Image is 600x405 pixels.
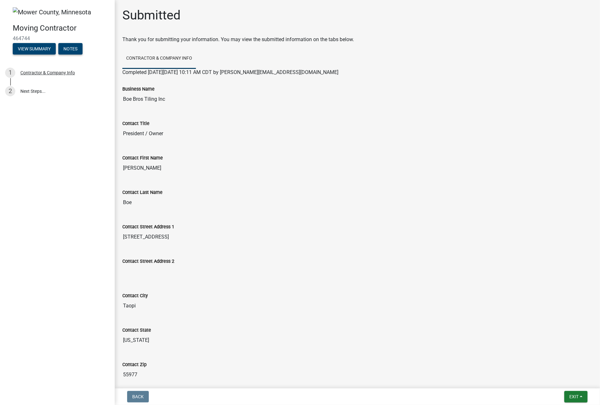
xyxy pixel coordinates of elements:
[564,391,588,402] button: Exit
[122,294,148,298] label: Contact City
[13,24,110,33] h4: Moving Contractor
[569,394,579,399] span: Exit
[13,47,56,52] wm-modal-confirm: Summary
[122,363,147,367] label: Contact Zip
[122,190,163,195] label: Contact Last Name
[122,36,592,43] div: Thank you for submitting your information. You may view the submitted information on the tabs below.
[5,86,15,96] div: 2
[132,394,144,399] span: Back
[13,7,91,17] img: Mower County, Minnesota
[58,47,83,52] wm-modal-confirm: Notes
[122,87,155,92] label: Business Name
[5,68,15,78] div: 1
[127,391,149,402] button: Back
[13,43,56,55] button: View Summary
[122,156,163,160] label: Contact First Name
[122,328,151,333] label: Contact State
[122,225,174,229] label: Contact Street Address 1
[13,35,102,41] span: 464744
[122,8,181,23] h1: Submitted
[122,48,196,69] a: Contractor & Company Info
[122,69,338,75] span: Completed [DATE][DATE] 10:11 AM CDT by [PERSON_NAME][EMAIL_ADDRESS][DOMAIN_NAME]
[122,259,174,264] label: Contact Street Address 2
[20,70,75,75] div: Contractor & Company Info
[122,121,149,126] label: Contact Title
[58,43,83,55] button: Notes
